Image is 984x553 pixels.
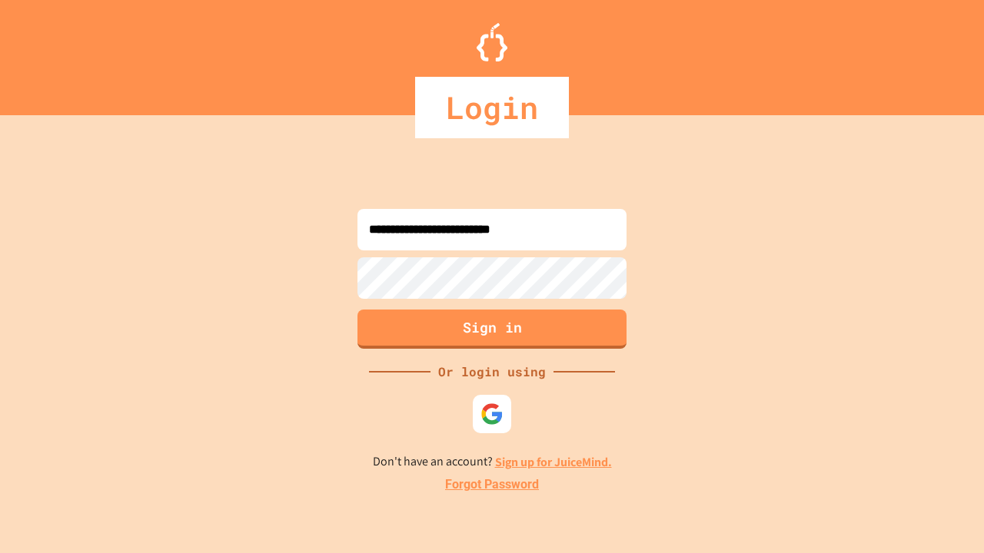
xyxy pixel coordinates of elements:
div: Or login using [430,363,553,381]
div: Login [415,77,569,138]
a: Forgot Password [445,475,539,494]
p: Don't have an account? [373,452,612,472]
img: google-icon.svg [480,402,504,426]
img: Logo.svg [477,23,507,61]
button: Sign in [357,310,627,349]
a: Sign up for JuiceMind. [495,454,612,470]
